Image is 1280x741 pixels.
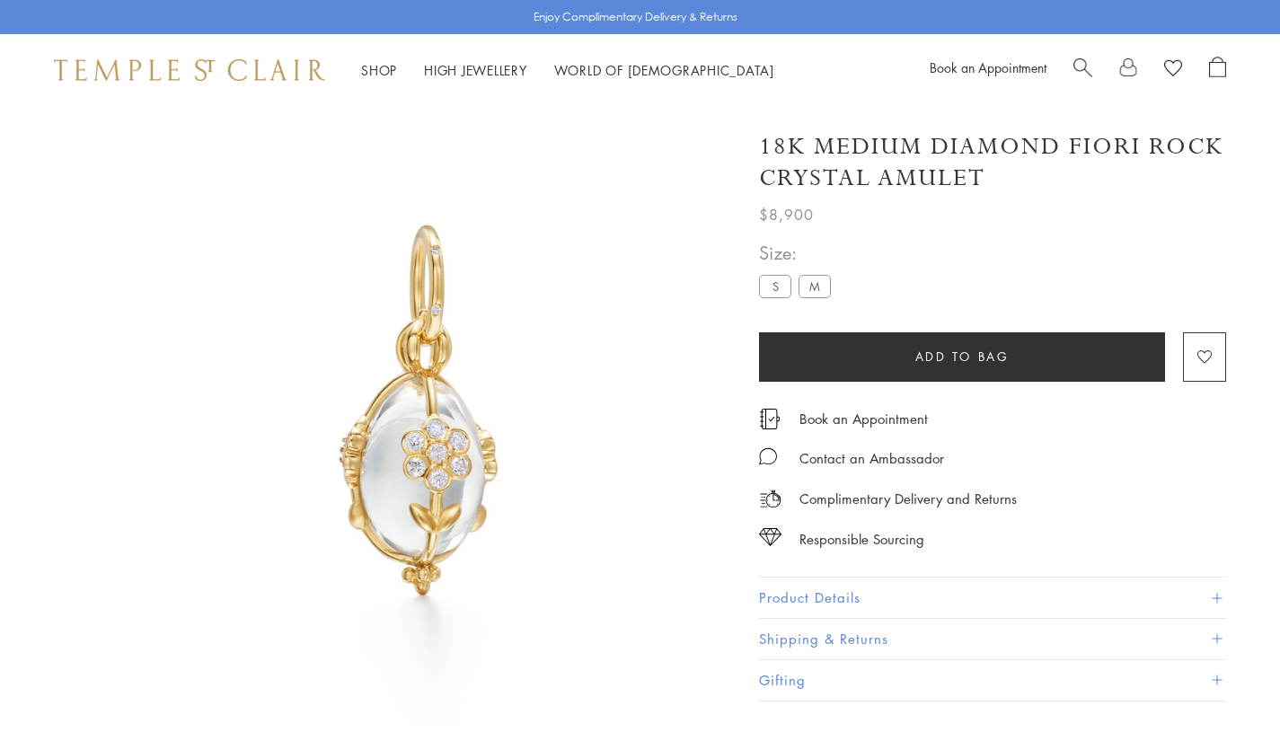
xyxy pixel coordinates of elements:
span: $8,900 [759,203,814,226]
button: Gifting [759,660,1226,701]
a: High JewelleryHigh Jewellery [424,61,527,79]
button: Product Details [759,578,1226,618]
img: icon_appointment.svg [759,409,781,429]
a: Search [1073,57,1092,84]
a: Book an Appointment [799,409,928,428]
div: Contact an Ambassador [799,447,944,470]
p: Enjoy Complimentary Delivery & Returns [534,8,737,26]
a: World of [DEMOGRAPHIC_DATA]World of [DEMOGRAPHIC_DATA] [554,61,774,79]
img: icon_sourcing.svg [759,528,781,546]
span: Add to bag [915,347,1010,366]
a: View Wishlist [1164,57,1182,84]
h1: 18K Medium Diamond Fiori Rock Crystal Amulet [759,131,1226,194]
a: Open Shopping Bag [1209,57,1226,84]
p: Complimentary Delivery and Returns [799,488,1017,510]
a: ShopShop [361,61,397,79]
button: Shipping & Returns [759,619,1226,659]
img: MessageIcon-01_2.svg [759,447,777,465]
label: M [799,275,831,297]
div: Responsible Sourcing [799,528,924,551]
img: P51889-E11FIORI [117,106,732,721]
nav: Main navigation [361,59,774,82]
img: icon_delivery.svg [759,488,781,510]
a: Book an Appointment [930,58,1046,76]
button: Add to bag [759,332,1165,382]
label: S [759,275,791,297]
span: Size: [759,238,838,268]
img: Temple St. Clair [54,59,325,81]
